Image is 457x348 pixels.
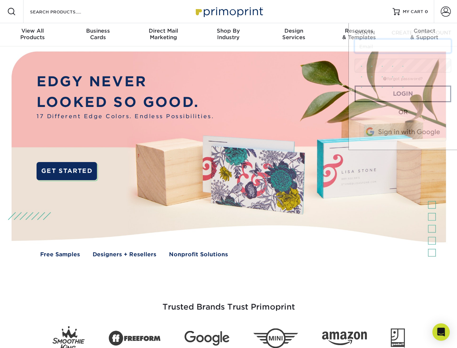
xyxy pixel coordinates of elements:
[403,9,423,15] span: MY CART
[169,250,228,259] a: Nonprofit Solutions
[65,28,130,34] span: Business
[261,28,326,34] span: Design
[37,71,214,92] p: EDGY NEVER
[261,28,326,41] div: Services
[261,23,326,46] a: DesignServices
[326,23,392,46] a: Resources& Templates
[196,23,261,46] a: Shop ByIndustry
[391,328,405,348] img: Goodwill
[322,332,367,345] img: Amazon
[131,28,196,41] div: Marketing
[326,28,392,34] span: Resources
[355,30,375,36] span: SIGN IN
[65,23,130,46] a: BusinessCards
[326,28,392,41] div: & Templates
[192,4,265,19] img: Primoprint
[196,28,261,34] span: Shop By
[425,9,428,14] span: 0
[37,92,214,113] p: LOOKED SO GOOD.
[37,162,97,180] a: GET STARTED
[185,331,229,346] img: Google
[29,7,100,16] input: SEARCH PRODUCTS.....
[432,323,450,341] div: Open Intercom Messenger
[355,39,451,53] input: Email
[37,112,214,121] span: 17 Different Edge Colors. Endless Possibilities.
[355,86,451,102] a: Login
[355,108,451,117] div: OR
[2,326,62,345] iframe: Google Customer Reviews
[17,285,440,320] h3: Trusted Brands Trust Primoprint
[131,23,196,46] a: Direct MailMarketing
[131,28,196,34] span: Direct Mail
[93,250,156,259] a: Designers + Resellers
[383,76,423,81] a: forgot password?
[65,28,130,41] div: Cards
[40,250,80,259] a: Free Samples
[392,30,451,36] span: CREATE AN ACCOUNT
[196,28,261,41] div: Industry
